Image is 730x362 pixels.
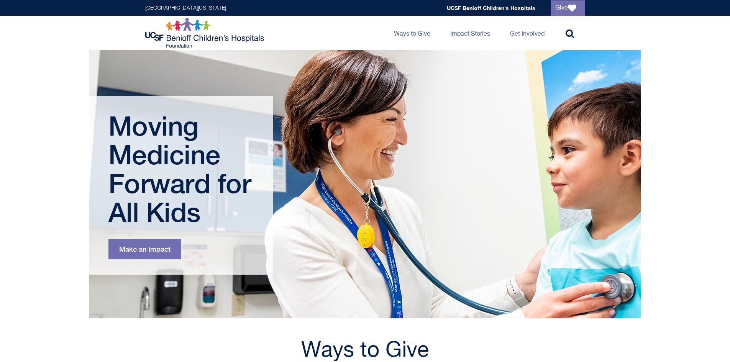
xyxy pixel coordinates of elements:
[388,16,436,50] a: Ways to Give
[145,5,226,11] a: [GEOGRAPHIC_DATA][US_STATE]
[447,5,535,11] a: UCSF Benioff Children's Hospitals
[145,18,266,48] img: Logo for UCSF Benioff Children's Hospitals Foundation
[551,0,585,16] a: Give
[108,239,181,259] a: Make an Impact
[444,16,496,50] a: Impact Stories
[504,16,551,50] a: Get Involved
[108,111,256,226] h1: Moving Medicine Forward for All Kids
